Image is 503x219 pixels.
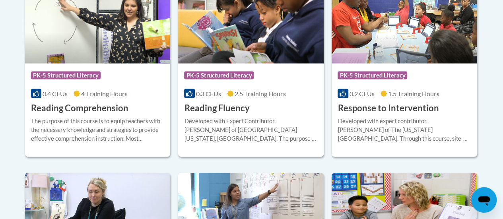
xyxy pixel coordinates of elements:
[31,102,128,114] h3: Reading Comprehension
[184,102,249,114] h3: Reading Fluency
[196,90,221,97] span: 0.3 CEUs
[338,102,439,114] h3: Response to Intervention
[31,72,101,79] span: PK-5 Structured Literacy
[81,90,128,97] span: 4 Training Hours
[388,90,439,97] span: 1.5 Training Hours
[184,72,254,79] span: PK-5 Structured Literacy
[235,90,286,97] span: 2.5 Training Hours
[338,72,407,79] span: PK-5 Structured Literacy
[350,90,375,97] span: 0.2 CEUs
[338,117,471,143] div: Developed with expert contributor, [PERSON_NAME] of The [US_STATE][GEOGRAPHIC_DATA]. Through this...
[471,187,497,213] iframe: Button to launch messaging window
[43,90,68,97] span: 0.4 CEUs
[31,117,165,143] div: The purpose of this course is to equip teachers with the necessary knowledge and strategies to pr...
[184,117,318,143] div: Developed with Expert Contributor, [PERSON_NAME] of [GEOGRAPHIC_DATA][US_STATE], [GEOGRAPHIC_DATA...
